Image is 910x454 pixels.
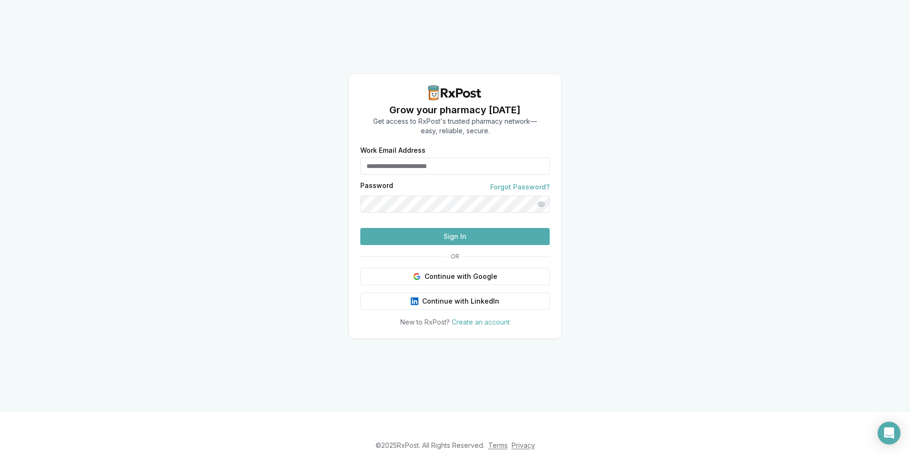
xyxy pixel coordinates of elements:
img: RxPost Logo [425,85,485,100]
div: Open Intercom Messenger [878,422,900,444]
span: New to RxPost? [400,318,450,326]
a: Forgot Password? [490,182,550,192]
a: Create an account [452,318,510,326]
p: Get access to RxPost's trusted pharmacy network— easy, reliable, secure. [373,117,537,136]
button: Sign In [360,228,550,245]
button: Show password [533,196,550,213]
a: Privacy [512,441,535,449]
label: Work Email Address [360,147,550,154]
a: Terms [488,441,508,449]
label: Password [360,182,393,192]
button: Continue with Google [360,268,550,285]
span: OR [447,253,463,260]
img: Google [413,273,421,280]
img: LinkedIn [411,297,418,305]
button: Continue with LinkedIn [360,293,550,310]
h1: Grow your pharmacy [DATE] [373,103,537,117]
